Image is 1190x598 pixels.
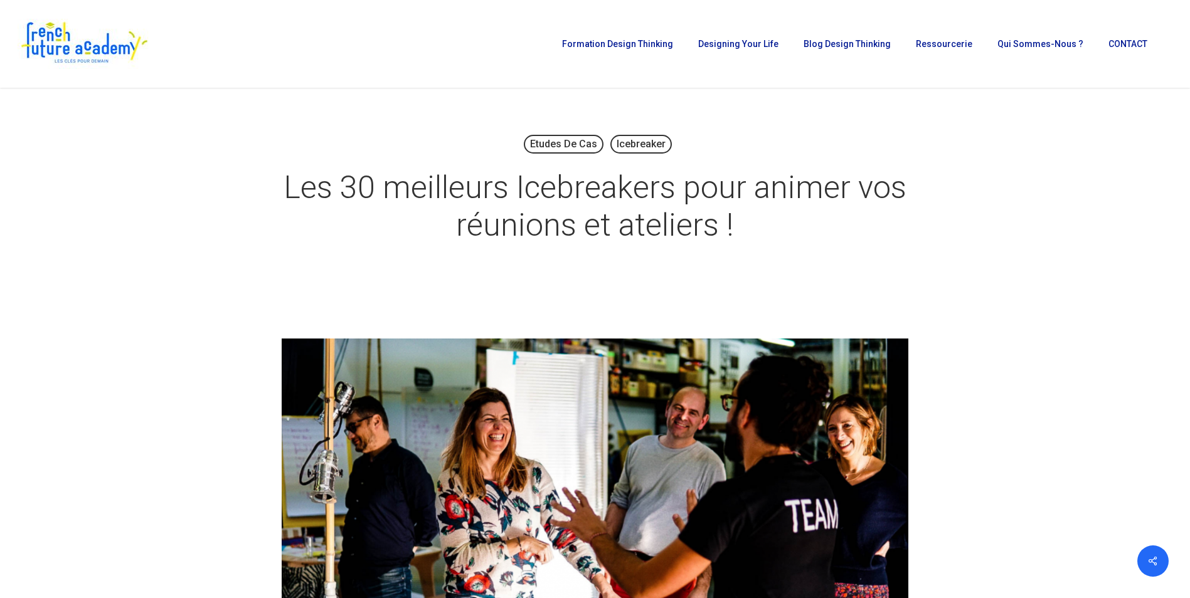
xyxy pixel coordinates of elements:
[282,156,909,256] h1: Les 30 meilleurs Icebreakers pour animer vos réunions et ateliers !
[18,19,150,69] img: French Future Academy
[524,135,603,154] a: Etudes de cas
[916,39,972,49] span: Ressourcerie
[562,39,673,49] span: Formation Design Thinking
[804,39,891,49] span: Blog Design Thinking
[698,39,778,49] span: Designing Your Life
[556,39,679,48] a: Formation Design Thinking
[910,39,979,48] a: Ressourcerie
[991,39,1090,48] a: Qui sommes-nous ?
[997,39,1083,49] span: Qui sommes-nous ?
[1108,39,1147,49] span: CONTACT
[692,39,785,48] a: Designing Your Life
[1102,39,1154,48] a: CONTACT
[797,39,897,48] a: Blog Design Thinking
[610,135,672,154] a: Icebreaker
